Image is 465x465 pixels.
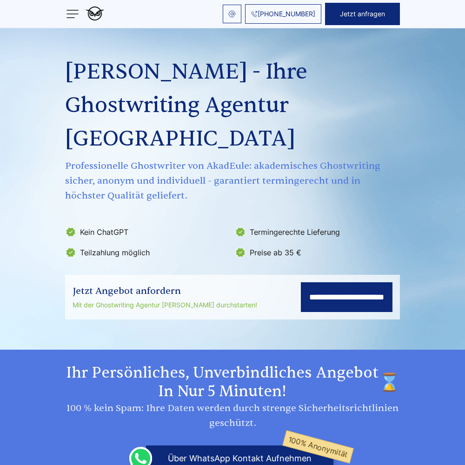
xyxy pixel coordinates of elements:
[65,159,400,203] span: Professionelle Ghostwriter von AkadEule: akademisches Ghostwriting sicher, anonym und individuell...
[65,364,400,401] h2: Ihr persönliches, unverbindliches Angebot in nur 5 Minuten!
[73,299,257,311] div: Mit der Ghostwriting Agentur [PERSON_NAME] durchstarten!
[282,430,354,464] span: 100% Anonymität
[65,225,229,239] li: Kein ChatGPT
[73,284,257,299] div: Jetzt Angebot anfordern
[379,364,400,401] img: time
[325,3,400,25] button: Jetzt anfragen
[251,11,258,17] img: Phone
[65,401,400,431] div: 100 % kein Spam: Ihre Daten werden durch strenge Sicherheitsrichtlinien geschützt.
[235,225,399,239] li: Termingerechte Lieferung
[235,245,399,260] li: Preise ab 35 €
[65,55,400,156] h1: [PERSON_NAME] - Ihre Ghostwriting Agentur [GEOGRAPHIC_DATA]
[65,7,80,21] img: menu
[228,10,236,18] img: email
[86,7,104,20] img: logo
[65,245,229,260] li: Teilzahlung möglich
[245,4,321,24] a: [PHONE_NUMBER]
[258,10,315,18] span: [PHONE_NUMBER]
